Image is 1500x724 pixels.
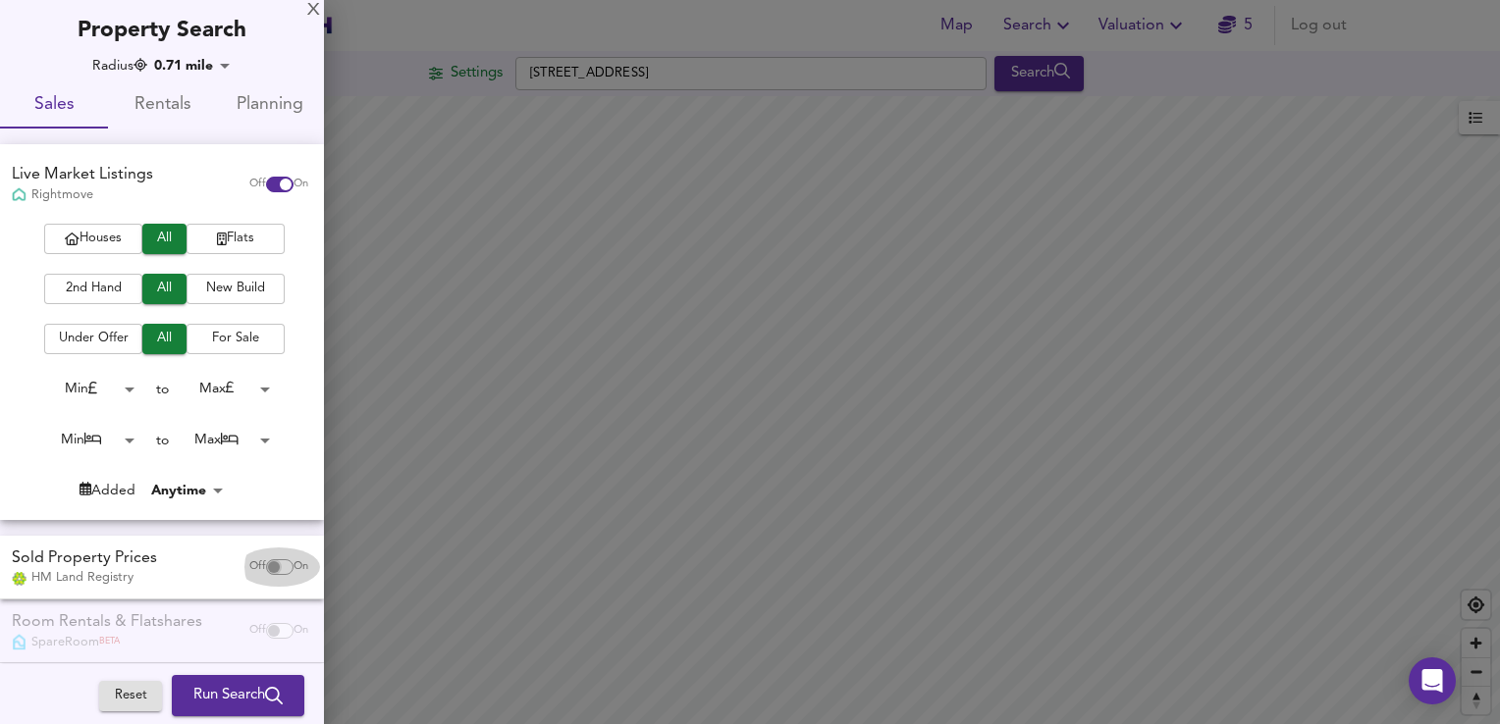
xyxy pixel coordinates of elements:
[12,569,157,587] div: HM Land Registry
[1409,657,1456,704] div: Open Intercom Messenger
[120,90,204,121] span: Rentals
[169,374,277,404] div: Max
[196,228,275,250] span: Flats
[44,324,142,354] button: Under Offer
[142,224,187,254] button: All
[172,675,304,716] button: Run Search
[294,177,308,192] span: On
[44,224,142,254] button: Houses
[187,324,285,354] button: For Sale
[294,559,308,575] span: On
[54,278,133,300] span: 2nd Hand
[152,278,177,300] span: All
[145,481,230,500] div: Anytime
[12,187,27,204] img: Rightmove
[196,278,275,300] span: New Build
[12,547,157,570] div: Sold Property Prices
[33,374,141,404] div: Min
[169,425,277,455] div: Max
[249,559,266,575] span: Off
[152,228,177,250] span: All
[249,177,266,192] span: Off
[92,56,147,76] div: Radius
[80,481,135,500] div: Added
[12,186,153,204] div: Rightmove
[54,228,133,250] span: Houses
[99,681,162,711] button: Reset
[307,4,320,18] div: X
[54,328,133,350] span: Under Offer
[228,90,312,121] span: Planning
[12,572,27,586] img: Land Registry
[187,274,285,304] button: New Build
[33,425,141,455] div: Min
[152,328,177,350] span: All
[148,56,237,76] div: 0.71 mile
[156,380,169,399] div: to
[109,685,152,707] span: Reset
[12,164,153,186] div: Live Market Listings
[44,274,142,304] button: 2nd Hand
[142,274,187,304] button: All
[142,324,187,354] button: All
[12,90,96,121] span: Sales
[193,683,283,708] span: Run Search
[196,328,275,350] span: For Sale
[187,224,285,254] button: Flats
[156,431,169,450] div: to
